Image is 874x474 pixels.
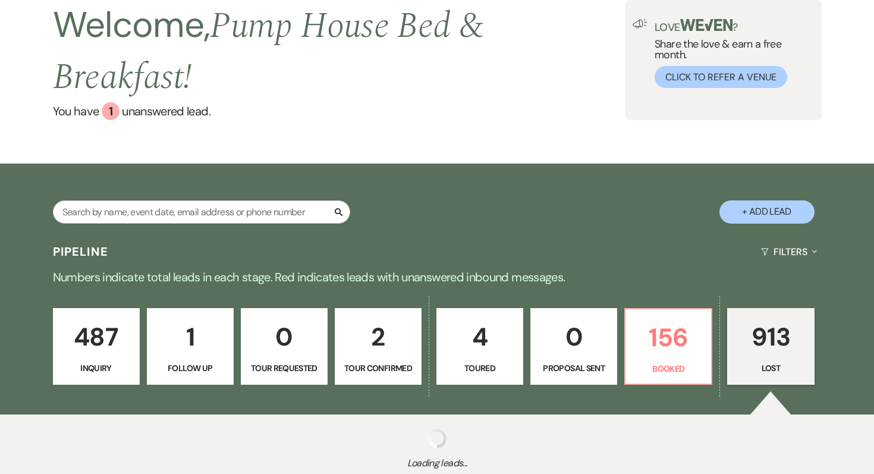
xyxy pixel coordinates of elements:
[342,362,414,375] p: Tour Confirmed
[727,308,814,385] a: 913Lost
[633,362,704,375] p: Booked
[342,317,414,357] p: 2
[61,362,132,375] p: Inquiry
[735,317,806,357] p: 913
[155,362,226,375] p: Follow Up
[427,429,447,448] img: loading spinner
[335,308,422,385] a: 2Tour Confirmed
[155,317,226,357] p: 1
[61,317,132,357] p: 487
[241,308,328,385] a: 0Tour Requested
[538,317,609,357] p: 0
[624,308,712,385] a: 156Booked
[680,19,733,31] img: weven-logo-green.svg
[633,19,647,29] img: loud-speaker-illustration.svg
[53,200,350,224] input: Search by name, event date, email address or phone number
[102,102,120,120] div: 1
[444,362,515,375] p: Toured
[538,362,609,375] p: Proposal Sent
[53,308,140,385] a: 487Inquiry
[444,317,515,357] p: 4
[53,102,626,120] a: You have 1 unanswered lead.
[655,66,787,88] button: Click to Refer a Venue
[249,317,320,357] p: 0
[249,362,320,375] p: Tour Requested
[735,362,806,375] p: Lost
[719,200,815,224] button: + Add Lead
[530,308,617,385] a: 0Proposal Sent
[633,318,704,357] p: 156
[9,268,865,287] p: Numbers indicate total leads in each stage. Red indicates leads with unanswered inbound messages.
[647,19,814,88] div: Share the love & earn a free month.
[44,456,831,470] span: Loading leads...
[53,243,109,260] h3: Pipeline
[436,308,523,385] a: 4Toured
[655,19,814,33] p: Love ?
[756,236,821,268] button: Filters
[147,308,234,385] a: 1Follow Up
